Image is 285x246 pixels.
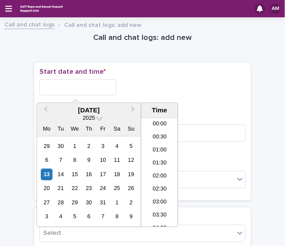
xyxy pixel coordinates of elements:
[83,115,95,121] span: 2025
[41,197,52,209] div: Choose Monday, 27 October 2025
[40,139,138,224] div: month 2025-10
[41,154,52,166] div: Choose Monday, 6 October 2025
[141,171,178,184] li: 02:00
[69,169,81,180] div: Choose Wednesday, 15 October 2025
[125,211,137,223] div: Choose Sunday, 9 November 2025
[55,123,67,135] div: Tu
[38,104,52,118] button: Previous Month
[141,197,178,210] li: 03:00
[41,141,52,152] div: Choose Monday, 29 September 2025
[39,68,106,75] span: Start date and time
[55,197,67,209] div: Choose Tuesday, 28 October 2025
[270,3,281,14] div: AM
[69,197,81,209] div: Choose Wednesday, 29 October 2025
[34,33,251,43] h1: Call and chat logs: add new
[69,211,81,223] div: Choose Wednesday, 5 November 2025
[55,183,67,194] div: Choose Tuesday, 21 October 2025
[111,197,123,209] div: Choose Saturday, 1 November 2025
[83,123,95,135] div: Th
[141,118,178,131] li: 00:00
[69,183,81,194] div: Choose Wednesday, 22 October 2025
[111,154,123,166] div: Choose Saturday, 11 October 2025
[125,154,137,166] div: Choose Sunday, 12 October 2025
[37,107,141,115] div: [DATE]
[97,141,109,152] div: Choose Friday, 3 October 2025
[97,197,109,209] div: Choose Friday, 31 October 2025
[43,229,65,238] div: Select...
[69,154,81,166] div: Choose Wednesday, 8 October 2025
[125,123,137,135] div: Su
[141,184,178,197] li: 02:30
[125,141,137,152] div: Choose Sunday, 5 October 2025
[83,183,95,194] div: Choose Thursday, 23 October 2025
[83,197,95,209] div: Choose Thursday, 30 October 2025
[125,197,137,209] div: Choose Sunday, 2 November 2025
[4,19,55,29] a: Call and chat logs
[64,20,142,29] p: Call and chat logs: add new
[125,169,137,180] div: Choose Sunday, 19 October 2025
[19,3,64,14] img: rhQMoQhaT3yELyF149Cw
[69,141,81,152] div: Choose Wednesday, 1 October 2025
[97,154,109,166] div: Choose Friday, 10 October 2025
[69,123,81,135] div: We
[55,141,67,152] div: Choose Tuesday, 30 September 2025
[97,169,109,180] div: Choose Friday, 17 October 2025
[55,211,67,223] div: Choose Tuesday, 4 November 2025
[111,169,123,180] div: Choose Saturday, 18 October 2025
[111,141,123,152] div: Choose Saturday, 4 October 2025
[41,123,52,135] div: Mo
[83,169,95,180] div: Choose Thursday, 16 October 2025
[141,144,178,157] li: 01:00
[125,183,137,194] div: Choose Sunday, 26 October 2025
[41,169,52,180] div: Choose Monday, 13 October 2025
[83,154,95,166] div: Choose Thursday, 9 October 2025
[55,169,67,180] div: Choose Tuesday, 14 October 2025
[41,183,52,194] div: Choose Monday, 20 October 2025
[55,154,67,166] div: Choose Tuesday, 7 October 2025
[83,211,95,223] div: Choose Thursday, 6 November 2025
[141,210,178,223] li: 03:30
[141,223,178,236] li: 04:00
[97,123,109,135] div: Fr
[127,104,141,118] button: Next Month
[141,157,178,171] li: 01:30
[111,183,123,194] div: Choose Saturday, 25 October 2025
[111,211,123,223] div: Choose Saturday, 8 November 2025
[97,183,109,194] div: Choose Friday, 24 October 2025
[111,123,123,135] div: Sa
[83,141,95,152] div: Choose Thursday, 2 October 2025
[97,211,109,223] div: Choose Friday, 7 November 2025
[41,211,52,223] div: Choose Monday, 3 November 2025
[143,107,175,115] div: Time
[141,131,178,144] li: 00:30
